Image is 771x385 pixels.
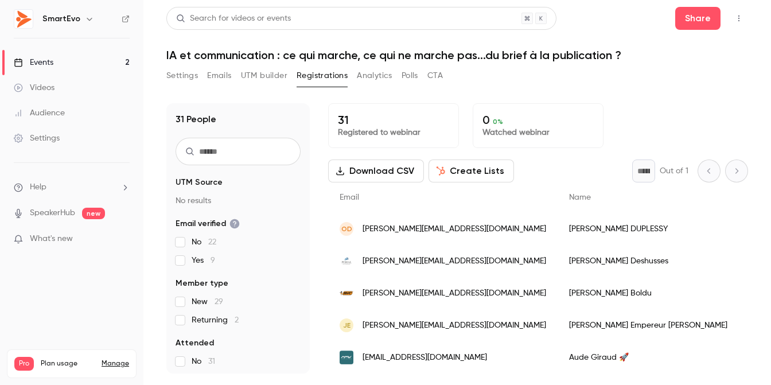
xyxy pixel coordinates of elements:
[116,234,130,244] iframe: Noticeable Trigger
[482,127,594,138] p: Watched webinar
[14,10,33,28] img: SmartEvo
[675,7,721,30] button: Share
[14,181,130,193] li: help-dropdown-opener
[176,195,301,207] p: No results
[192,314,239,326] span: Returning
[341,224,352,234] span: OD
[166,67,198,85] button: Settings
[482,113,594,127] p: 0
[402,67,418,85] button: Polls
[176,177,223,188] span: UTM Source
[14,57,53,68] div: Events
[558,341,766,374] div: Aude Giraud 🚀
[340,193,359,201] span: Email
[211,256,215,265] span: 9
[208,357,215,365] span: 31
[558,213,766,245] div: [PERSON_NAME] DUPLESSY
[176,278,228,289] span: Member type
[660,165,688,177] p: Out of 1
[340,351,353,364] img: mmv.fr
[30,181,46,193] span: Help
[41,359,95,368] span: Plan usage
[338,113,449,127] p: 31
[215,298,223,306] span: 29
[235,316,239,324] span: 2
[363,223,546,235] span: [PERSON_NAME][EMAIL_ADDRESS][DOMAIN_NAME]
[338,127,449,138] p: Registered to webinar
[357,67,392,85] button: Analytics
[192,296,223,308] span: New
[102,359,129,368] a: Manage
[429,160,514,182] button: Create Lists
[363,287,546,300] span: [PERSON_NAME][EMAIL_ADDRESS][DOMAIN_NAME]
[14,133,60,144] div: Settings
[328,160,424,182] button: Download CSV
[42,13,80,25] h6: SmartEvo
[208,238,216,246] span: 22
[427,67,443,85] button: CTA
[340,286,353,300] img: bicworld.com
[343,320,351,330] span: JE
[340,254,353,268] img: perial.com
[14,82,54,94] div: Videos
[207,67,231,85] button: Emails
[14,107,65,119] div: Audience
[493,118,503,126] span: 0 %
[176,112,216,126] h1: 31 People
[363,352,487,364] span: [EMAIL_ADDRESS][DOMAIN_NAME]
[558,309,766,341] div: [PERSON_NAME] Empereur [PERSON_NAME]
[30,233,73,245] span: What's new
[176,13,291,25] div: Search for videos or events
[363,320,546,332] span: [PERSON_NAME][EMAIL_ADDRESS][DOMAIN_NAME]
[558,245,766,277] div: [PERSON_NAME] Deshusses
[192,236,216,248] span: No
[14,357,34,371] span: Pro
[569,193,591,201] span: Name
[363,255,546,267] span: [PERSON_NAME][EMAIL_ADDRESS][DOMAIN_NAME]
[30,207,75,219] a: SpeakerHub
[176,218,240,230] span: Email verified
[192,255,215,266] span: Yes
[166,48,748,62] h1: IA et communication : ce qui marche, ce qui ne marche pas...du brief à la publication ?
[558,277,766,309] div: [PERSON_NAME] Boldu
[176,337,214,349] span: Attended
[82,208,105,219] span: new
[241,67,287,85] button: UTM builder
[192,356,215,367] span: No
[297,67,348,85] button: Registrations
